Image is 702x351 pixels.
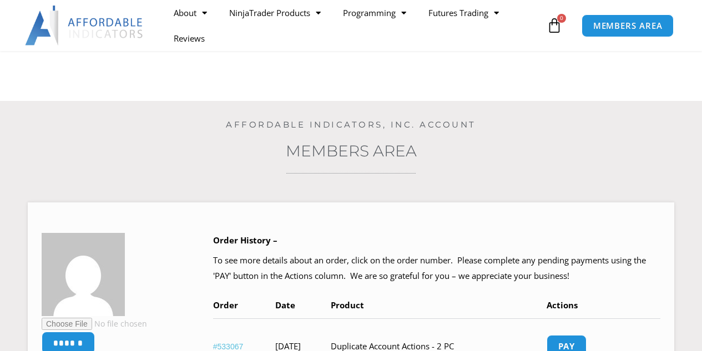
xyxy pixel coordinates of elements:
[163,26,216,51] a: Reviews
[331,299,364,311] span: Product
[213,235,277,246] b: Order History –
[213,299,238,311] span: Order
[213,253,660,284] p: To see more details about an order, click on the order number. Please complete any pending paymen...
[547,299,578,311] span: Actions
[530,9,579,42] a: 0
[286,141,417,160] a: Members Area
[275,299,295,311] span: Date
[25,6,144,45] img: LogoAI | Affordable Indicators – NinjaTrader
[226,119,476,130] a: Affordable Indicators, Inc. Account
[42,233,125,316] img: 4779252d36b4d3ad945b00111a5b9a8c7c15ef01415d1dc9a3300fe6d30b777c
[213,342,244,351] a: View order number 533067
[593,22,663,30] span: MEMBERS AREA
[557,14,566,23] span: 0
[582,14,674,37] a: MEMBERS AREA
